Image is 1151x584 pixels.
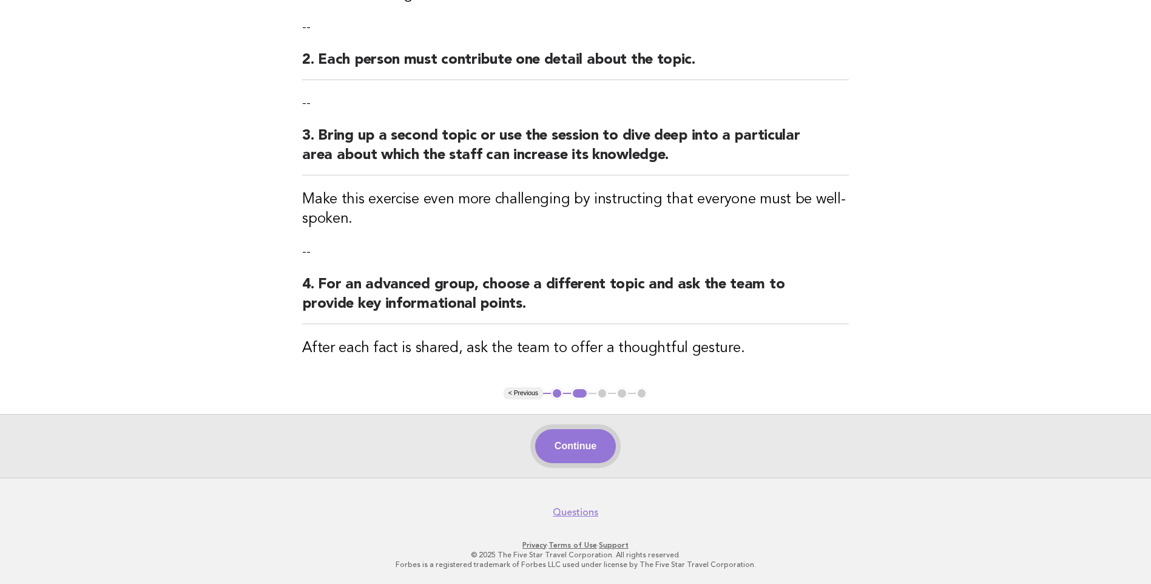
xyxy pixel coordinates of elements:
[553,506,598,518] a: Questions
[548,541,597,549] a: Terms of Use
[522,541,547,549] a: Privacy
[302,339,849,358] h3: After each fact is shared, ask the team to offer a thoughtful gesture.
[504,387,543,399] button: < Previous
[204,540,947,550] p: · ·
[204,560,947,569] p: Forbes is a registered trademark of Forbes LLC used under license by The Five Star Travel Corpora...
[302,243,849,260] p: --
[302,275,849,324] h2: 4. For an advanced group, choose a different topic and ask the team to provide key informational ...
[302,50,849,80] h2: 2. Each person must contribute one detail about the topic.
[302,19,849,36] p: --
[551,387,563,399] button: 1
[302,190,849,229] h3: Make this exercise even more challenging by instructing that everyone must be well-spoken.
[535,429,616,463] button: Continue
[571,387,589,399] button: 2
[599,541,629,549] a: Support
[302,95,849,112] p: --
[302,126,849,175] h2: 3. Bring up a second topic or use the session to dive deep into a particular area about which the...
[204,550,947,560] p: © 2025 The Five Star Travel Corporation. All rights reserved.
